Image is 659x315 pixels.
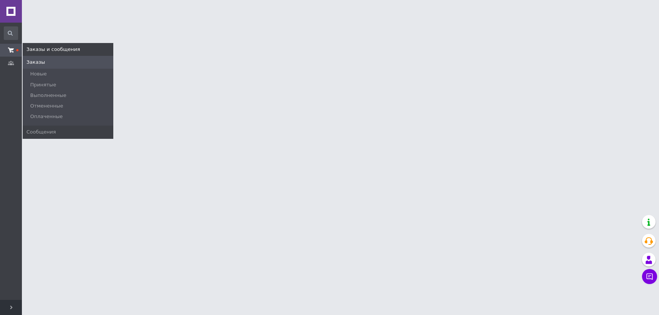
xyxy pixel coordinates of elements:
button: Чат с покупателем [642,269,657,284]
span: Принятые [30,81,56,88]
a: Заказы [23,56,113,69]
a: Сообщения [23,126,113,138]
span: Выполненные [30,92,66,99]
span: Сообщения [26,129,56,135]
span: Заказы [26,59,45,66]
span: Заказы и сообщения [26,46,80,53]
span: Новые [30,71,47,77]
span: Оплаченные [30,113,63,120]
span: Отмененные [30,103,63,109]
